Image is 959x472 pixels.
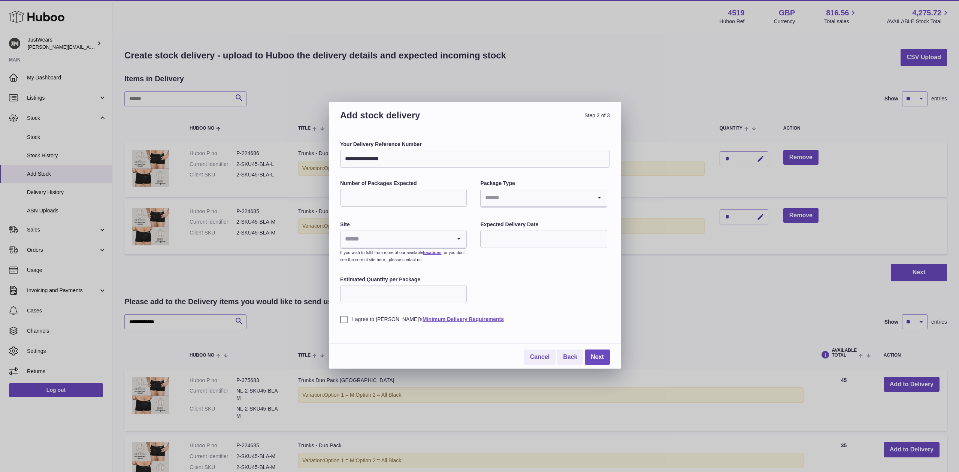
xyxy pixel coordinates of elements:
[340,250,466,262] small: If you wish to fulfil from more of our available , or you don’t see the correct site here - pleas...
[341,230,451,248] input: Search for option
[340,109,475,130] h3: Add stock delivery
[557,350,583,365] a: Back
[423,316,504,322] a: Minimum Delivery Requirements
[340,276,467,283] label: Estimated Quantity per Package
[341,230,466,248] div: Search for option
[340,221,467,228] label: Site
[480,221,607,228] label: Expected Delivery Date
[423,250,441,255] a: locations
[481,189,592,206] input: Search for option
[585,350,610,365] a: Next
[340,180,467,187] label: Number of Packages Expected
[340,316,610,323] label: I agree to [PERSON_NAME]'s
[475,109,610,130] span: Step 2 of 3
[480,180,607,187] label: Package Type
[340,141,610,148] label: Your Delivery Reference Number
[524,350,556,365] a: Cancel
[481,189,606,207] div: Search for option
